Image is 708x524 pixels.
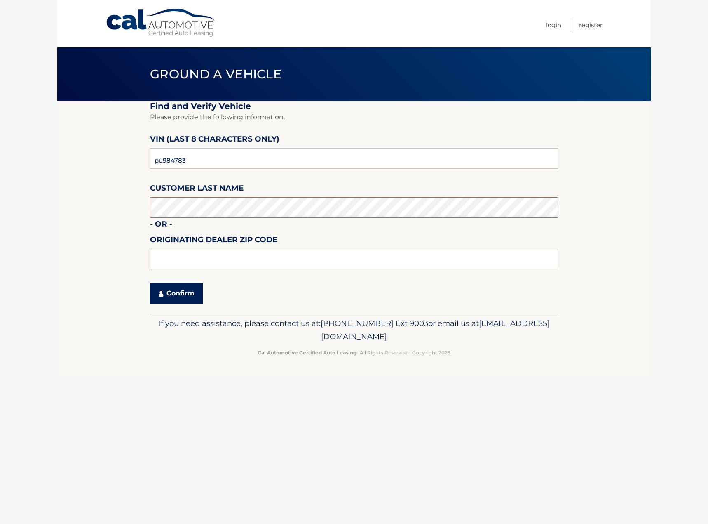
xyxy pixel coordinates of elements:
[150,133,279,148] label: VIN (last 8 characters only)
[150,101,558,111] h2: Find and Verify Vehicle
[258,349,356,356] strong: Cal Automotive Certified Auto Leasing
[579,18,603,32] a: Register
[150,283,203,304] button: Confirm
[150,234,277,249] label: Originating Dealer Zip Code
[546,18,561,32] a: Login
[155,317,553,343] p: If you need assistance, please contact us at: or email us at
[150,66,281,82] span: Ground a Vehicle
[150,111,558,123] p: Please provide the following information.
[155,348,553,357] p: - All Rights Reserved - Copyright 2025
[321,319,428,328] span: [PHONE_NUMBER] Ext 9003
[150,182,244,197] label: Customer Last Name
[150,218,172,233] label: - or -
[105,8,217,38] a: Cal Automotive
